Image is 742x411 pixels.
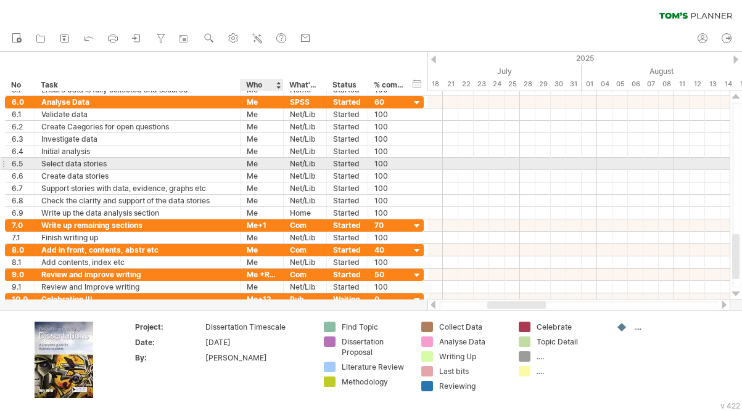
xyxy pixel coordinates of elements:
[41,158,234,169] div: Select data stories
[333,207,361,219] div: Started
[439,351,506,362] div: Writing Up
[12,108,28,120] div: 6.1
[628,78,643,91] div: Wednesday, 6 August 2025
[537,351,604,362] div: ....
[41,182,234,194] div: Support stories with data, evidence, graphs etc
[135,352,203,363] div: By:
[520,78,535,91] div: Monday, 28 July 2025
[720,401,740,410] div: v 422
[135,337,203,348] div: Date:
[333,232,361,243] div: Started
[12,96,28,108] div: 6.0
[290,281,320,293] div: Net/Lib
[634,322,701,332] div: ....
[443,78,458,91] div: Monday, 21 July 2025
[332,79,361,91] div: Status
[290,121,320,132] div: Net/Lib
[582,78,597,91] div: Friday, 1 August 2025
[12,207,28,219] div: 6.9
[342,336,409,357] div: Dissertation Proposal
[247,219,277,231] div: Me+1
[247,195,277,206] div: Me
[41,121,234,132] div: Create Caegories for open questions
[41,269,234,280] div: Review and improve writing
[374,121,404,132] div: 100
[342,362,409,372] div: Literature Review
[247,232,277,243] div: Me
[374,170,404,182] div: 100
[674,78,690,91] div: Monday, 11 August 2025
[41,244,234,256] div: Add in front, contents, abstr etc
[135,322,203,332] div: Project:
[690,78,705,91] div: Tuesday, 12 August 2025
[35,322,93,398] img: ae64b563-e3e0-416d-90a8-e32b171956a1.jpg
[12,256,28,268] div: 8.1
[290,256,320,268] div: Net/Lib
[474,78,489,91] div: Wednesday, 23 July 2025
[12,269,28,280] div: 9.0
[374,133,404,145] div: 100
[290,269,320,280] div: Com
[41,293,234,305] div: Celebration !!!
[41,195,234,206] div: Check the clarity and support of the data stories
[12,293,28,305] div: 10.0
[537,336,604,347] div: Topic Detail
[333,145,361,157] div: Started
[374,158,404,169] div: 100
[247,96,277,108] div: Me
[247,170,277,182] div: Me
[333,96,361,108] div: Started
[12,158,28,169] div: 6.5
[247,269,277,280] div: Me +RGH
[374,182,404,194] div: 100
[342,322,409,332] div: Find Topic
[374,232,404,243] div: 100
[333,256,361,268] div: Started
[247,207,277,219] div: Me
[333,219,361,231] div: Started
[333,108,361,120] div: Started
[290,182,320,194] div: Net/Lib
[333,195,361,206] div: Started
[374,256,404,268] div: 100
[290,232,320,243] div: Net/Lib
[333,158,361,169] div: Started
[290,108,320,120] div: Net/Lib
[41,133,234,145] div: Investigate data
[290,207,320,219] div: Home
[705,78,720,91] div: Wednesday, 13 August 2025
[612,78,628,91] div: Tuesday, 5 August 2025
[247,293,277,305] div: Me+12
[247,281,277,293] div: Me
[247,158,277,169] div: Me
[374,195,404,206] div: 100
[374,108,404,120] div: 100
[289,79,319,91] div: What's needed
[439,322,506,332] div: Collect Data
[374,244,404,256] div: 40
[11,79,28,91] div: No
[12,170,28,182] div: 6.6
[12,232,28,243] div: 7.1
[439,381,506,391] div: Reviewing
[12,121,28,132] div: 6.2
[374,219,404,231] div: 70
[333,133,361,145] div: Started
[720,78,736,91] div: Thursday, 14 August 2025
[290,170,320,182] div: Net/Lib
[458,78,474,91] div: Tuesday, 22 July 2025
[290,219,320,231] div: Com
[333,121,361,132] div: Started
[333,182,361,194] div: Started
[374,281,404,293] div: 100
[505,78,520,91] div: Friday, 25 July 2025
[12,281,28,293] div: 9.1
[333,170,361,182] div: Started
[566,78,582,91] div: Thursday, 31 July 2025
[333,281,361,293] div: Started
[246,79,276,91] div: Who
[41,232,234,243] div: Finish writing up
[290,195,320,206] div: Net/Lib
[427,78,443,91] div: Friday, 18 July 2025
[374,269,404,280] div: 50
